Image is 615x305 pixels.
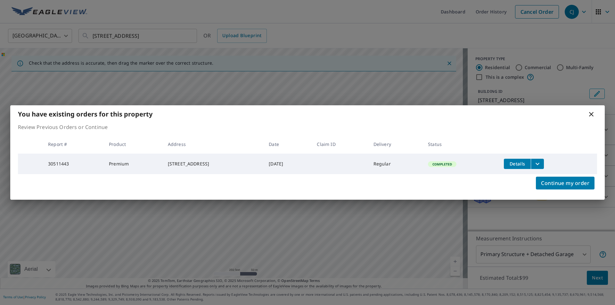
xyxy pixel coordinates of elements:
th: Claim ID [312,135,368,154]
th: Delivery [368,135,423,154]
th: Report # [43,135,104,154]
th: Date [264,135,312,154]
button: filesDropdownBtn-30511443 [531,159,544,169]
span: Details [508,161,527,167]
th: Status [423,135,499,154]
b: You have existing orders for this property [18,110,152,118]
th: Address [163,135,264,154]
p: Review Previous Orders or Continue [18,123,597,131]
div: [STREET_ADDRESS] [168,161,258,167]
td: Regular [368,154,423,174]
td: Premium [104,154,163,174]
td: [DATE] [264,154,312,174]
span: Completed [429,162,456,166]
th: Product [104,135,163,154]
td: 30511443 [43,154,104,174]
button: detailsBtn-30511443 [504,159,531,169]
span: Continue my order [541,179,589,188]
button: Continue my order [536,177,594,189]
